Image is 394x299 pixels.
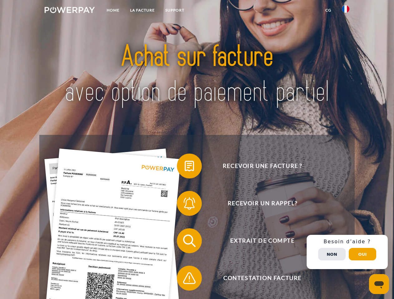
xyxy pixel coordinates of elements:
img: fr [342,5,349,13]
img: qb_warning.svg [182,270,197,286]
button: Recevoir un rappel? [177,191,339,216]
button: Oui [349,248,376,260]
img: title-powerpay_fr.svg [60,30,334,119]
img: qb_bill.svg [182,158,197,174]
span: Recevoir une facture ? [186,154,339,178]
span: Extrait de compte [186,228,339,253]
a: LA FACTURE [125,5,160,16]
a: CG [320,5,337,16]
iframe: Bouton de lancement de la fenêtre de messagerie [369,274,389,294]
button: Extrait de compte [177,228,339,253]
button: Non [318,248,346,260]
button: Contestation Facture [177,266,339,291]
span: Recevoir un rappel? [186,191,339,216]
img: logo-powerpay-white.svg [45,7,95,13]
img: qb_bell.svg [182,196,197,211]
img: qb_search.svg [182,233,197,249]
h3: Besoin d’aide ? [310,239,384,245]
a: Home [101,5,125,16]
span: Contestation Facture [186,266,339,291]
a: Support [160,5,190,16]
div: Schnellhilfe [307,235,388,269]
button: Recevoir une facture ? [177,154,339,178]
